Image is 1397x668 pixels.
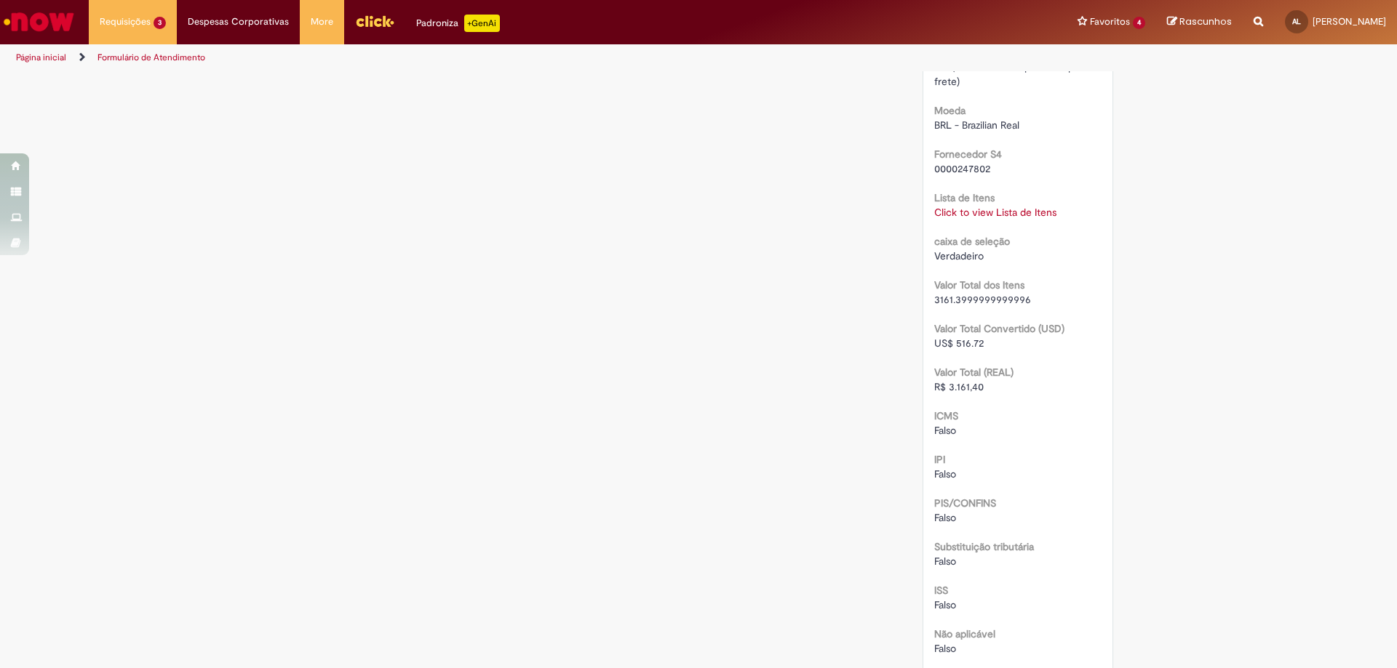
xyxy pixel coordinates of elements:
[934,206,1056,219] a: Click to view Lista de Itens
[1133,17,1145,29] span: 4
[154,17,166,29] span: 3
[934,409,958,422] b: ICMS
[188,15,289,29] span: Despesas Corporativas
[1179,15,1232,28] span: Rascunhos
[934,366,1014,379] b: Valor Total (REAL)
[934,627,995,640] b: Não aplicável
[934,453,945,466] b: IPI
[934,118,1019,132] span: BRL - Brazilian Real
[934,60,1091,88] span: CIF (Fornecedor responsável pelo frete)
[1167,15,1232,29] a: Rascunhos
[1313,15,1386,28] span: [PERSON_NAME]
[934,540,1034,553] b: Substituição tributária
[934,104,966,117] b: Moeda
[934,337,984,350] span: US$ 516.72
[934,642,956,655] span: Falso
[934,511,956,524] span: Falso
[1,7,76,36] img: ServiceNow
[934,191,995,204] b: Lista de Itens
[464,15,500,32] p: +GenAi
[311,15,333,29] span: More
[934,380,984,393] span: R$ 3.161,40
[934,496,996,510] b: PIS/CONFINS
[100,15,151,29] span: Requisições
[934,293,1031,306] span: 3161.3999999999996
[934,162,990,175] span: 0000247802
[934,598,956,611] span: Falso
[16,52,66,63] a: Página inicial
[934,555,956,568] span: Falso
[934,235,1010,248] b: caixa de seleção
[934,148,1002,161] b: Fornecedor S4
[11,44,920,71] ul: Trilhas de página
[934,584,948,597] b: ISS
[934,249,984,262] span: Verdadeiro
[1090,15,1130,29] span: Favoritos
[934,278,1024,291] b: Valor Total dos Itens
[1292,17,1301,26] span: AL
[97,52,205,63] a: Formulário de Atendimento
[355,10,394,32] img: click_logo_yellow_360x200.png
[934,424,956,437] span: Falso
[934,322,1064,335] b: Valor Total Convertido (USD)
[934,467,956,480] span: Falso
[416,15,500,32] div: Padroniza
